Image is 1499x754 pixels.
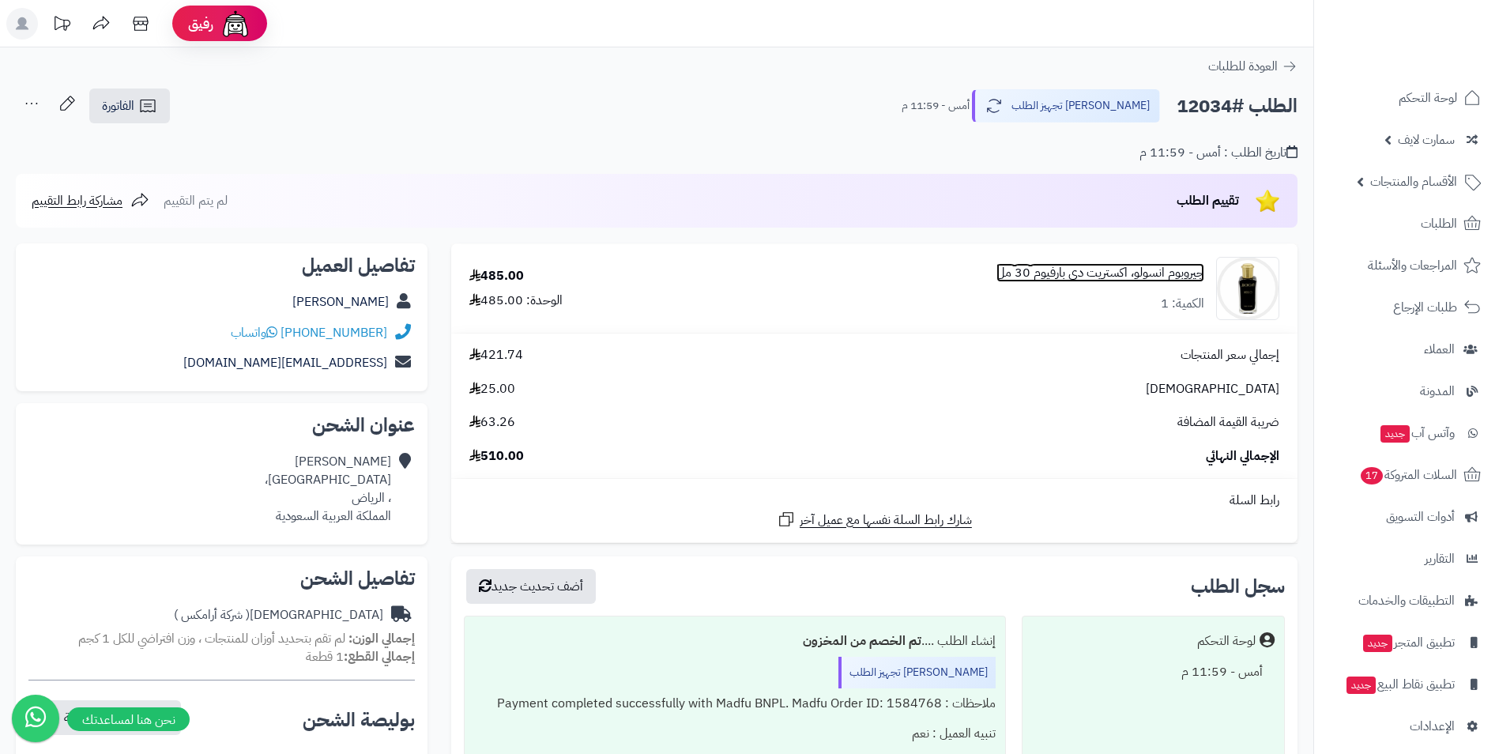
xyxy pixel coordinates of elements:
[348,629,415,648] strong: إجمالي الوزن:
[1324,288,1490,326] a: طلبات الإرجاع
[1362,631,1455,654] span: تطبيق المتجر
[1324,79,1490,117] a: لوحة التحكم
[466,569,596,604] button: أضف تحديث جديد
[32,191,122,210] span: مشاركة رابط التقييم
[1370,171,1457,193] span: الأقسام والمنتجات
[1032,657,1275,688] div: أمس - 11:59 م
[1139,144,1298,162] div: تاريخ الطلب : أمس - 11:59 م
[1146,380,1279,398] span: [DEMOGRAPHIC_DATA]
[64,708,168,727] span: نسخ رابط تتبع الشحنة
[1324,330,1490,368] a: العملاء
[1368,254,1457,277] span: المراجعات والأسئلة
[469,346,523,364] span: 421.74
[28,416,415,435] h2: عنوان الشحن
[458,492,1291,510] div: رابط السلة
[1324,414,1490,452] a: وآتس آبجديد
[1421,213,1457,235] span: الطلبات
[1420,380,1455,402] span: المدونة
[1386,506,1455,528] span: أدوات التسويق
[292,292,389,311] a: [PERSON_NAME]
[1358,590,1455,612] span: التطبيقات والخدمات
[902,98,970,114] small: أمس - 11:59 م
[1379,422,1455,444] span: وآتس آب
[174,605,250,624] span: ( شركة أرامكس )
[474,718,996,749] div: تنبيه العميل : نعم
[1324,205,1490,243] a: الطلبات
[1324,498,1490,536] a: أدوات التسويق
[1393,296,1457,319] span: طلبات الإرجاع
[1324,707,1490,745] a: الإعدادات
[183,353,387,372] a: [EMAIL_ADDRESS][DOMAIN_NAME]
[838,657,996,688] div: [PERSON_NAME] تجهيز الطلب
[469,413,515,432] span: 63.26
[972,89,1160,123] button: [PERSON_NAME] تجهيز الطلب
[1361,467,1384,484] span: 17
[1191,577,1285,596] h3: سجل الطلب
[1398,129,1455,151] span: سمارت لايف
[281,323,387,342] a: [PHONE_NUMBER]
[474,688,996,719] div: ملاحظات : Payment completed successfully with Madfu BNPL. Madfu Order ID: 1584768
[1177,90,1298,123] h2: الطلب #12034
[1424,338,1455,360] span: العملاء
[31,700,181,735] button: نسخ رابط تتبع الشحنة
[469,380,515,398] span: 25.00
[1425,548,1455,570] span: التقارير
[265,453,391,525] div: [PERSON_NAME] [GEOGRAPHIC_DATA]، ، الرياض المملكة العربية السعودية
[1208,57,1278,76] span: العودة للطلبات
[1177,413,1279,432] span: ضريبة القيمة المضافة
[303,711,415,729] h2: بوليصة الشحن
[28,256,415,275] h2: تفاصيل العميل
[344,647,415,666] strong: إجمالي القطع:
[1177,191,1239,210] span: تقييم الطلب
[174,606,383,624] div: [DEMOGRAPHIC_DATA]
[1324,372,1490,410] a: المدونة
[1181,346,1279,364] span: إجمالي سعر المنتجات
[803,631,921,650] b: تم الخصم من المخزون
[469,447,524,466] span: 510.00
[1345,673,1455,696] span: تطبيق نقاط البيع
[164,191,228,210] span: لم يتم التقييم
[1217,257,1279,320] img: 1681041541-4318-90x90.png
[1324,456,1490,494] a: السلات المتروكة17
[1346,677,1376,694] span: جديد
[1324,665,1490,703] a: تطبيق نقاط البيعجديد
[1324,624,1490,662] a: تطبيق المتجرجديد
[306,647,415,666] small: 1 قطعة
[1206,447,1279,466] span: الإجمالي النهائي
[42,8,81,43] a: تحديثات المنصة
[220,8,251,40] img: ai-face.png
[1363,635,1392,652] span: جديد
[28,569,415,588] h2: تفاصيل الشحن
[1324,582,1490,620] a: التطبيقات والخدمات
[800,511,972,530] span: شارك رابط السلة نفسها مع عميل آخر
[469,267,524,285] div: 485.00
[1380,425,1410,443] span: جديد
[78,629,345,648] span: لم تقم بتحديد أوزان للمنتجات ، وزن افتراضي للكل 1 كجم
[1197,632,1256,650] div: لوحة التحكم
[996,264,1204,282] a: جيروبوم انسولو، اكستريت دي بارفيوم 30 مل
[1161,295,1204,313] div: الكمية: 1
[1399,87,1457,109] span: لوحة التحكم
[32,191,149,210] a: مشاركة رابط التقييم
[1410,715,1455,737] span: الإعدادات
[1324,247,1490,285] a: المراجعات والأسئلة
[1208,57,1298,76] a: العودة للطلبات
[1324,540,1490,578] a: التقارير
[474,626,996,657] div: إنشاء الطلب ....
[89,89,170,123] a: الفاتورة
[469,292,563,310] div: الوحدة: 485.00
[102,96,134,115] span: الفاتورة
[188,14,213,33] span: رفيق
[1392,37,1484,70] img: logo-2.png
[777,510,972,530] a: شارك رابط السلة نفسها مع عميل آخر
[1359,464,1457,486] span: السلات المتروكة
[231,323,277,342] a: واتساب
